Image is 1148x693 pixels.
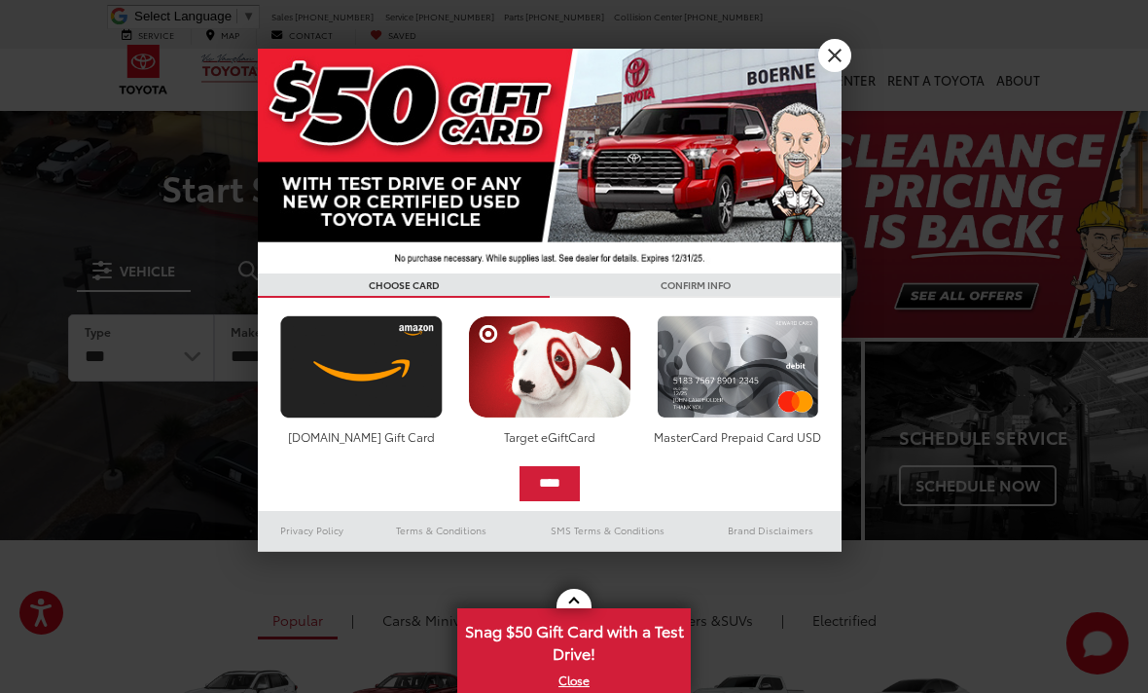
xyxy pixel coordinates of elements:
[516,519,700,542] a: SMS Terms & Conditions
[367,519,516,542] a: Terms & Conditions
[258,49,842,274] img: 42635_top_851395.jpg
[652,315,824,419] img: mastercard.png
[275,315,448,419] img: amazoncard.png
[258,274,550,298] h3: CHOOSE CARD
[550,274,842,298] h3: CONFIRM INFO
[463,428,635,445] div: Target eGiftCard
[459,610,689,670] span: Snag $50 Gift Card with a Test Drive!
[652,428,824,445] div: MasterCard Prepaid Card USD
[463,315,635,419] img: targetcard.png
[258,519,367,542] a: Privacy Policy
[275,428,448,445] div: [DOMAIN_NAME] Gift Card
[700,519,842,542] a: Brand Disclaimers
